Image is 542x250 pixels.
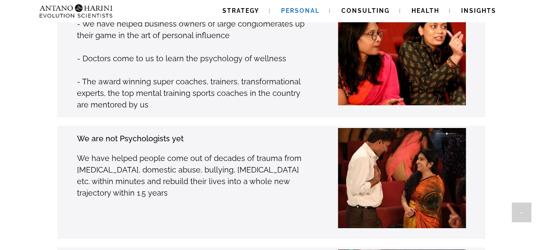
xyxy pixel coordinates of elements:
p: - The award winning super coaches, trainers, transformational experts, the top mental training sp... [77,76,311,110]
span: Strategy [222,7,259,14]
p: - Doctors come to us to learn the psychology of wellness [77,53,311,64]
span: Personal [281,7,320,14]
span: Consulting [341,7,390,14]
strong: We are not Psychologists yet [77,134,184,143]
span: Health [412,7,439,14]
img: Dr-Rashmi [324,128,474,229]
span: Insights [461,7,496,14]
p: - We have helped business owners of large conglomerates up their game in the art of personal infl... [77,18,311,41]
p: We have helped people come out of decades of trauma from [MEDICAL_DATA], domestic abuse, bullying... [77,152,311,199]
